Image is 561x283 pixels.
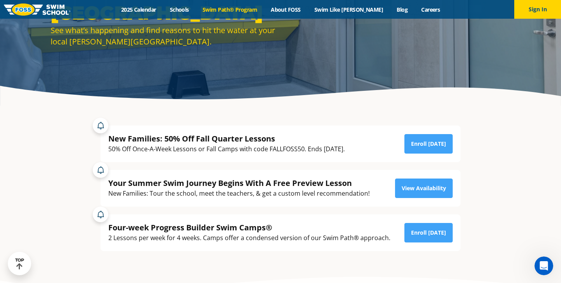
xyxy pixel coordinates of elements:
a: Enroll [DATE] [404,223,453,242]
a: Swim Like [PERSON_NAME] [307,6,390,13]
a: About FOSS [264,6,308,13]
div: See what’s happening and find reasons to hit the water at your local [PERSON_NAME][GEOGRAPHIC_DATA]. [51,25,277,47]
div: 50% Off Once-A-Week Lessons or Fall Camps with code FALLFOSS50. Ends [DATE]. [108,144,345,154]
a: Blog [390,6,415,13]
a: 2025 Calendar [114,6,163,13]
a: View Availability [395,179,453,198]
iframe: Intercom live chat [535,256,553,275]
a: Careers [415,6,447,13]
div: New Families: Tour the school, meet the teachers, & get a custom level recommendation! [108,188,370,199]
a: Enroll [DATE] [404,134,453,154]
div: New Families: 50% Off Fall Quarter Lessons [108,133,345,144]
img: FOSS Swim School Logo [4,4,71,16]
a: Swim Path® Program [196,6,264,13]
a: Schools [163,6,196,13]
div: TOP [15,258,24,270]
div: 2 Lessons per week for 4 weeks. Camps offer a condensed version of our Swim Path® approach. [108,233,390,243]
div: Four-week Progress Builder Swim Camps® [108,222,390,233]
div: Your Summer Swim Journey Begins With A Free Preview Lesson [108,178,370,188]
